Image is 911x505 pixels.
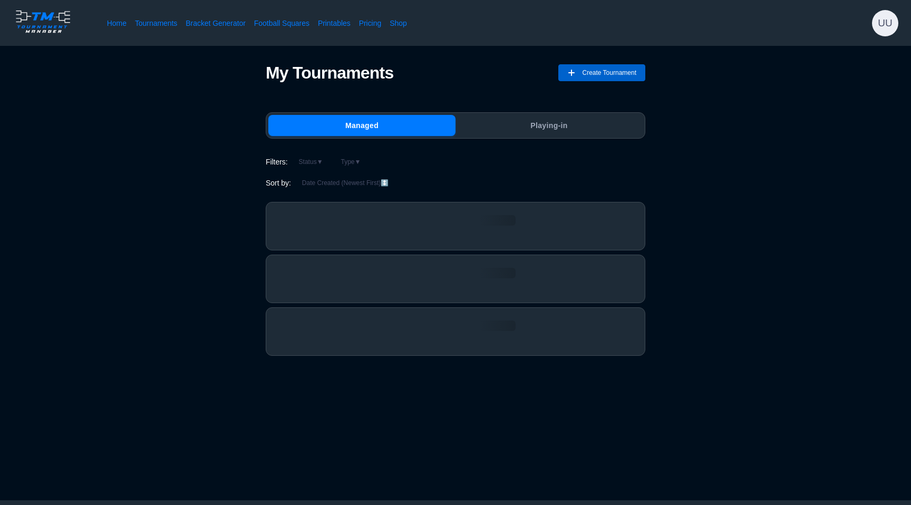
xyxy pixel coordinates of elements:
button: Type▼ [334,156,368,168]
a: Bracket Generator [186,18,246,28]
span: Filters: [266,157,288,167]
a: Home [107,18,127,28]
a: Pricing [359,18,381,28]
img: logo.ffa97a18e3bf2c7d.png [13,8,73,35]
a: Shop [390,18,407,28]
h1: My Tournaments [266,63,393,83]
button: UU [872,10,898,36]
button: Playing-in [455,115,643,136]
a: Tournaments [135,18,177,28]
a: Football Squares [254,18,309,28]
button: Date Created (Newest First)↕️ [295,177,395,189]
button: Create Tournament [558,64,645,81]
div: undefined undefined [872,10,898,36]
span: Sort by: [266,178,291,188]
span: Create Tournament [582,64,636,81]
a: Printables [318,18,351,28]
button: Managed [268,115,455,136]
button: Status▼ [292,156,330,168]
